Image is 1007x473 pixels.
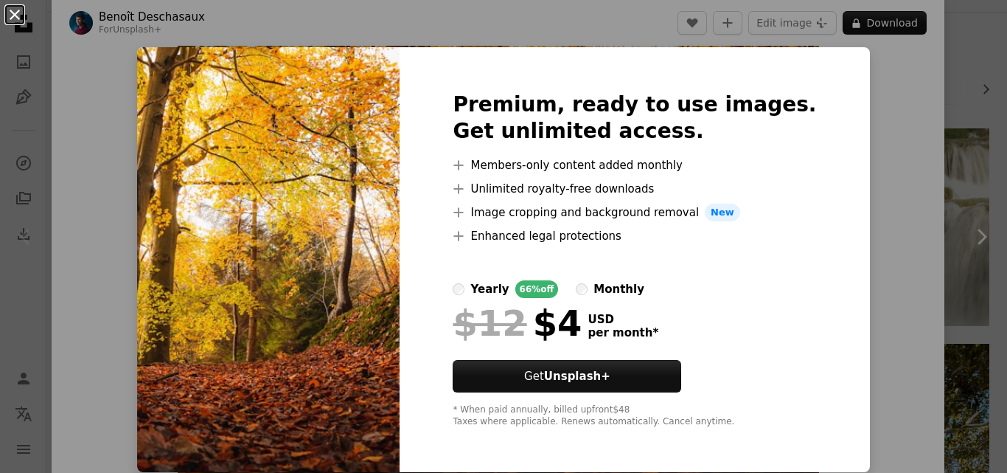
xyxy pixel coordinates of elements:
span: per month * [588,326,658,339]
button: GetUnsplash+ [453,360,681,393]
input: monthly [576,283,588,295]
span: $12 [453,304,526,342]
li: Enhanced legal protections [453,227,816,245]
img: premium_photo-1669295395768-6ef852fddc90 [137,47,400,472]
div: $4 [453,304,582,342]
li: Unlimited royalty-free downloads [453,180,816,198]
div: 66% off [515,280,559,298]
div: yearly [470,280,509,298]
h2: Premium, ready to use images. Get unlimited access. [453,92,816,145]
li: Image cropping and background removal [453,204,816,221]
span: USD [588,313,658,326]
strong: Unsplash+ [544,370,610,383]
div: monthly [593,280,644,298]
li: Members-only content added monthly [453,156,816,174]
input: yearly66%off [453,283,464,295]
div: * When paid annually, billed upfront $48 Taxes where applicable. Renews automatically. Cancel any... [453,404,816,428]
span: New [705,204,740,221]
